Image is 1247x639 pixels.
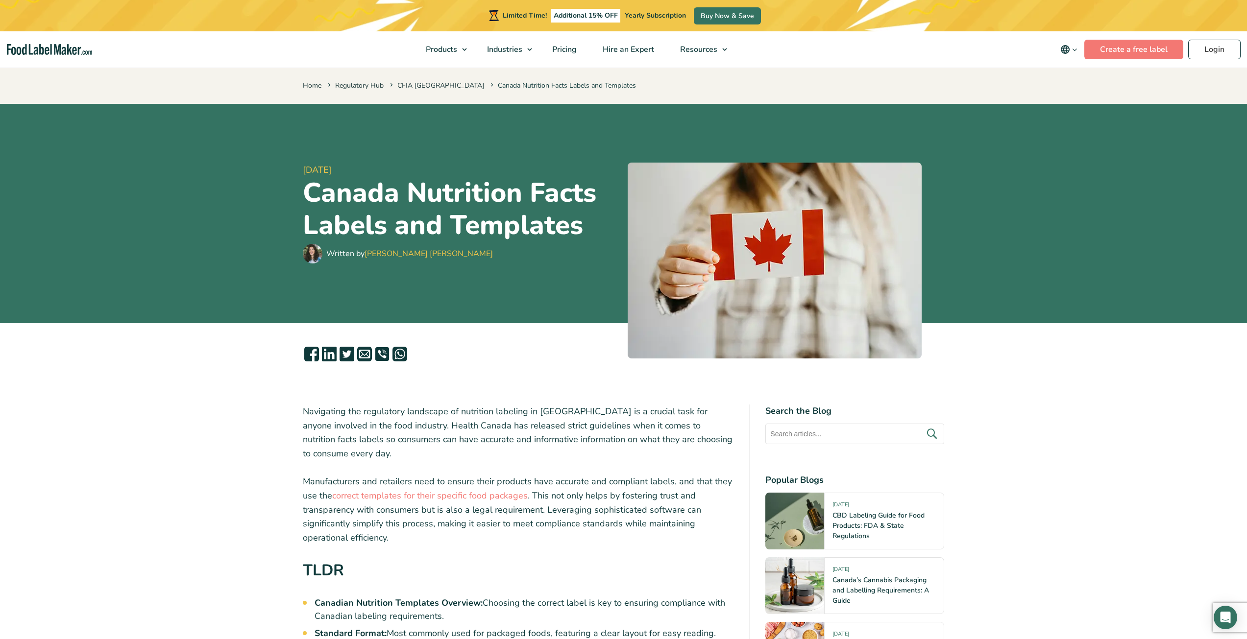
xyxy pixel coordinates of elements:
[765,473,944,487] h4: Popular Blogs
[303,81,321,90] a: Home
[832,575,929,605] a: Canada’s Cannabis Packaging and Labelling Requirements: A Guide
[397,81,484,90] a: CFIA [GEOGRAPHIC_DATA]
[474,31,537,68] a: Industries
[677,44,718,55] span: Resources
[1214,606,1237,629] div: Open Intercom Messenger
[765,404,944,418] h4: Search the Blog
[489,81,636,90] span: Canada Nutrition Facts Labels and Templates
[765,424,944,444] input: Search articles...
[694,7,761,24] a: Buy Now & Save
[551,9,620,23] span: Additional 15% OFF
[303,164,620,177] span: [DATE]
[413,31,472,68] a: Products
[832,566,849,577] span: [DATE]
[423,44,458,55] span: Products
[600,44,655,55] span: Hire an Expert
[315,596,734,623] li: Choosing the correct label is key to ensuring compliance with Canadian labeling requirements.
[549,44,578,55] span: Pricing
[332,490,528,501] a: correct templates for their specific food packages
[335,81,384,90] a: Regulatory Hub
[1084,40,1183,59] a: Create a free label
[303,404,734,461] p: Navigating the regulatory landscape of nutrition labeling in [GEOGRAPHIC_DATA] is a crucial task ...
[303,560,344,581] strong: TLDR
[1188,40,1241,59] a: Login
[315,627,387,639] strong: Standard Format:
[832,501,849,512] span: [DATE]
[326,248,493,260] div: Written by
[315,597,483,609] strong: Canadian Nutrition Templates Overview:
[832,511,925,541] a: CBD Labeling Guide for Food Products: FDA & State Regulations
[303,177,620,241] h1: Canada Nutrition Facts Labels and Templates
[590,31,665,68] a: Hire an Expert
[365,248,493,259] a: [PERSON_NAME] [PERSON_NAME]
[625,11,686,20] span: Yearly Subscription
[303,244,322,263] img: Maria Abi Hanna - Food Label Maker
[484,44,523,55] span: Industries
[503,11,547,20] span: Limited Time!
[539,31,587,68] a: Pricing
[667,31,732,68] a: Resources
[303,474,734,545] p: Manufacturers and retailers need to ensure their products have accurate and compliant labels, and...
